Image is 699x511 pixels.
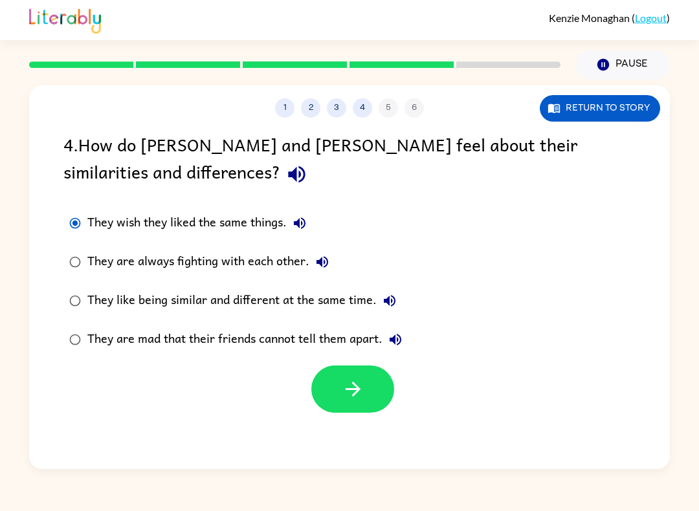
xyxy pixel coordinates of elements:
div: 4 . How do [PERSON_NAME] and [PERSON_NAME] feel about their similarities and differences? [63,131,636,191]
span: Kenzie Monaghan [549,12,632,24]
button: Pause [576,50,670,80]
button: They like being similar and different at the same time. [377,288,403,314]
div: ( ) [549,12,670,24]
a: Logout [635,12,667,24]
button: They wish they liked the same things. [287,210,313,236]
div: They wish they liked the same things. [87,210,313,236]
button: 4 [353,98,372,118]
div: They are mad that their friends cannot tell them apart. [87,327,408,353]
button: 1 [275,98,294,118]
button: 2 [301,98,320,118]
img: Literably [29,5,101,34]
div: They are always fighting with each other. [87,249,335,275]
button: 3 [327,98,346,118]
div: They like being similar and different at the same time. [87,288,403,314]
button: They are always fighting with each other. [309,249,335,275]
button: Return to story [540,95,660,122]
button: They are mad that their friends cannot tell them apart. [383,327,408,353]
